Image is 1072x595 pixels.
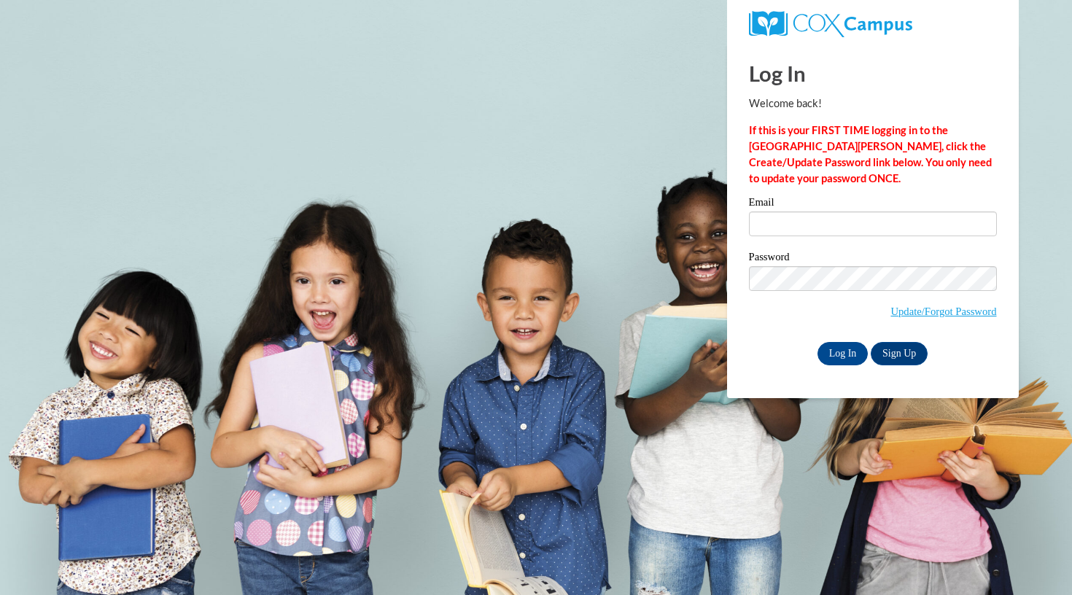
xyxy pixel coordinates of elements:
[749,58,997,88] h1: Log In
[749,96,997,112] p: Welcome back!
[871,342,928,365] a: Sign Up
[890,306,996,317] a: Update/Forgot Password
[749,11,997,37] a: COX Campus
[749,124,992,184] strong: If this is your FIRST TIME logging in to the [GEOGRAPHIC_DATA][PERSON_NAME], click the Create/Upd...
[817,342,869,365] input: Log In
[749,252,997,266] label: Password
[749,11,912,37] img: COX Campus
[749,197,997,211] label: Email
